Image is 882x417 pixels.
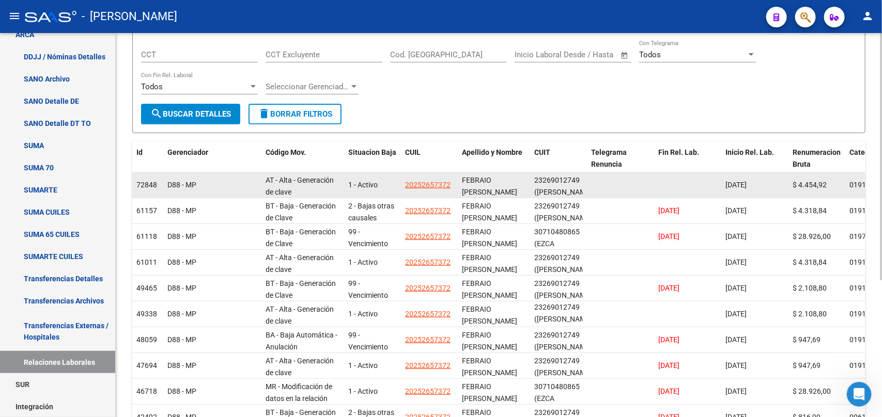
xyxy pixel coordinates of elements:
datatable-header-cell: Apellido y Nombre [458,141,530,187]
span: AT - Alta - Generación de clave [266,253,334,274]
span: FEBRAIO ARIEL JUAN JOSE [462,253,517,274]
span: [DATE] [725,232,747,240]
span: D88 - MP [167,181,196,189]
span: 99 - Vencimiento de contrato a plazo fijo o determ., a tiempo compl. o parcial [348,331,394,410]
mat-icon: search [150,107,163,120]
span: $ 4.454,92 [793,181,827,189]
span: Telegrama Renuncia [591,148,627,168]
span: [DATE] [658,387,679,395]
span: (EZCA SERVICIOS GENERALES S.A) [534,239,575,283]
span: $ 2.108,80 [793,310,827,318]
span: [DATE] [658,232,679,240]
span: AT - Alta - Generación de clave [266,176,334,196]
div: 23269012749 [534,355,580,367]
div: 23269012749 [534,252,580,264]
span: ([PERSON_NAME]) [534,343,595,351]
span: 99 - Vencimiento de contrato a plazo fijo o determ., a tiempo compl. o parcial [348,228,394,307]
span: 019124 [849,310,874,318]
span: 20252657372 [405,310,451,318]
span: Código Mov. [266,148,306,156]
datatable-header-cell: Renumeracion Bruta [788,141,845,187]
div: 30710480865 [534,381,580,393]
span: BA - Baja Automática - Anulación [266,331,337,351]
span: 72848 [136,181,157,189]
span: ([PERSON_NAME]) [534,214,595,222]
span: 20252657372 [405,181,451,189]
span: D88 - MP [167,361,196,370]
span: 48059 [136,335,157,344]
span: Todos [141,82,163,91]
span: 1 - Activo [348,387,378,395]
span: $ 947,69 [793,335,821,344]
span: [DATE] [658,284,679,292]
span: 61157 [136,206,157,215]
span: 20252657372 [405,361,451,370]
span: Fin Rel. Lab. [658,148,699,156]
button: Borrar Filtros [249,104,342,124]
span: AT - Alta - Generación de clave [266,357,334,377]
span: [DATE] [725,335,747,344]
span: 1 - Activo [348,361,378,370]
span: Apellido y Nombre [462,148,522,156]
span: BT - Baja - Generación de Clave [266,202,336,222]
div: 23269012749 [534,278,580,290]
span: [DATE] [658,335,679,344]
span: Seleccionar Gerenciador [266,82,349,91]
mat-icon: delete [258,107,270,120]
span: ([PERSON_NAME]) [534,188,595,196]
span: 46718 [136,387,157,395]
span: 20252657372 [405,232,451,240]
span: ([PERSON_NAME]) [534,291,595,299]
span: [DATE] [725,284,747,292]
span: FEBRAIO ARIEL JUAN JOSE [462,331,517,351]
iframe: Intercom live chat [847,382,872,407]
span: [DATE] [725,206,747,215]
span: 019124 [849,361,874,370]
div: 30710480865 [534,226,580,238]
span: 1 - Activo [348,181,378,189]
span: 2 - Bajas otras causales [348,202,394,222]
span: [DATE] [725,387,747,395]
span: Categoria [849,148,882,156]
span: 49338 [136,310,157,318]
span: FEBRAIO ARIEL JUAN JOSE [462,305,517,325]
span: $ 2.108,80 [793,284,827,292]
input: Start date [515,50,548,59]
span: 20252657372 [405,387,451,395]
span: Gerenciador [167,148,208,156]
span: 47694 [136,361,157,370]
span: D88 - MP [167,232,196,240]
button: Buscar Detalles [141,104,240,124]
span: FEBRAIO ARIEL JUAN JOSE [462,202,517,222]
span: FEBRAIO ARIEL JUAN JOSE [462,279,517,299]
span: [DATE] [658,361,679,370]
datatable-header-cell: CUIT [530,141,587,187]
span: 019124 [849,206,874,215]
span: FEBRAIO ARIEL JUAN JOSE [462,228,517,248]
span: ([PERSON_NAME]) [534,315,595,323]
span: 019124 [849,258,874,266]
span: $ 4.318,84 [793,206,827,215]
span: 61118 [136,232,157,240]
span: BT - Baja - Generación de Clave [266,279,336,299]
span: 20252657372 [405,284,451,292]
span: [DATE] [725,361,747,370]
span: 1 - Activo [348,310,378,318]
span: - [PERSON_NAME] [82,5,177,28]
span: 1 - Activo [348,258,378,266]
span: 019124 [849,284,874,292]
div: 23269012749 [534,174,580,186]
span: [DATE] [725,181,747,189]
span: D88 - MP [167,387,196,395]
datatable-header-cell: Telegrama Renuncia [587,141,654,187]
span: 49465 [136,284,157,292]
div: 23269012749 [534,329,580,341]
span: 20252657372 [405,258,451,266]
span: [DATE] [725,310,747,318]
span: AT - Alta - Generación de clave [266,305,334,325]
span: BT - Baja - Generación de Clave [266,228,336,248]
span: 019124 [849,181,874,189]
button: Open calendar [619,50,631,61]
span: FEBRAIO ARIEL JUAN JOSE [462,176,517,196]
span: 20252657372 [405,206,451,215]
